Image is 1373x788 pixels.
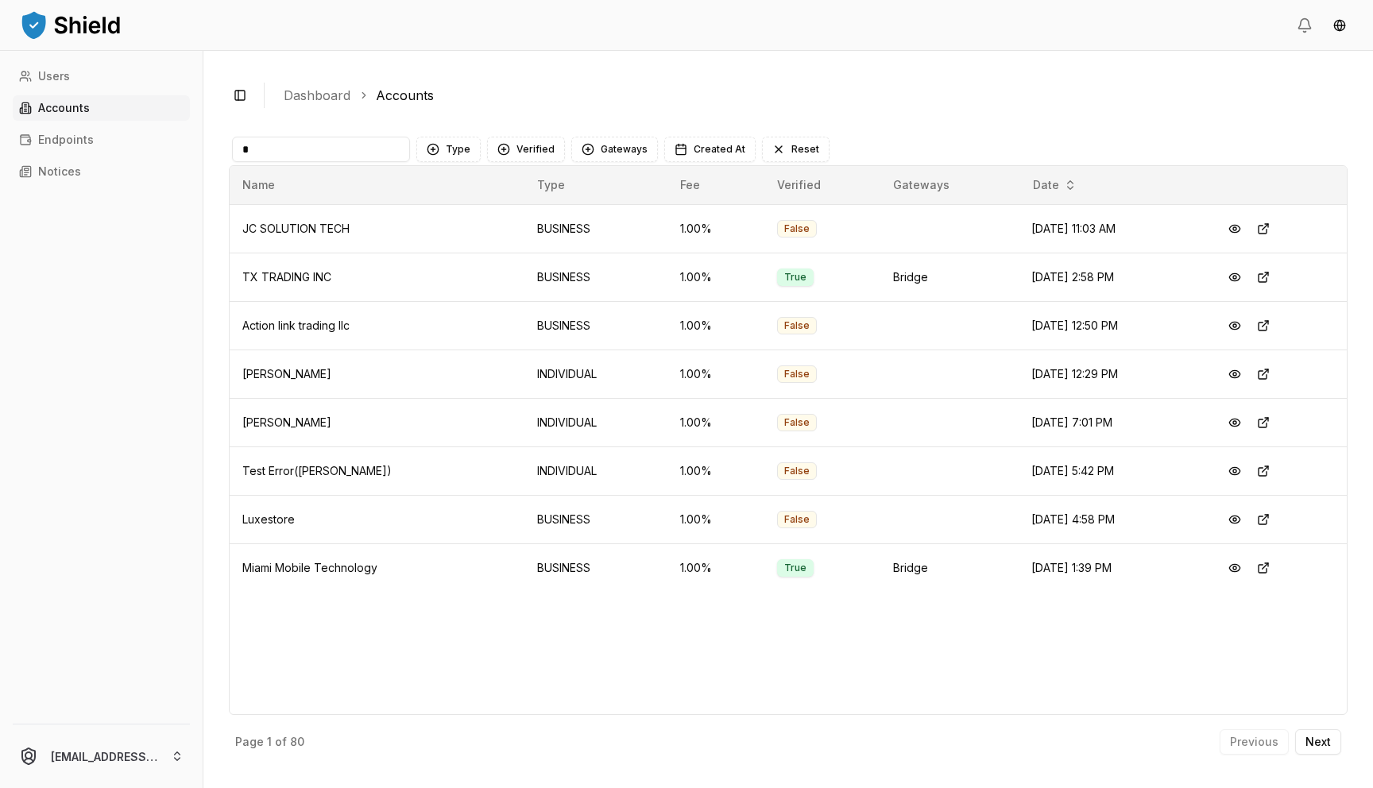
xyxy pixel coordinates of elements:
[235,736,264,747] p: Page
[19,9,122,41] img: ShieldPay Logo
[13,95,190,121] a: Accounts
[571,137,658,162] button: Gateways
[1027,172,1083,198] button: Date
[524,446,667,495] td: INDIVIDUAL
[680,319,712,332] span: 1.00 %
[290,736,304,747] p: 80
[242,512,295,526] span: Luxestore
[680,561,712,574] span: 1.00 %
[1031,561,1112,574] span: [DATE] 1:39 PM
[242,367,331,380] span: [PERSON_NAME]
[664,137,756,162] button: Created At
[416,137,481,162] button: Type
[524,166,667,204] th: Type
[1031,415,1112,429] span: [DATE] 7:01 PM
[284,86,1335,105] nav: breadcrumb
[242,561,377,574] span: Miami Mobile Technology
[51,748,158,765] p: [EMAIL_ADDRESS][DOMAIN_NAME]
[893,561,928,574] span: Bridge
[1031,512,1115,526] span: [DATE] 4:58 PM
[524,398,667,446] td: INDIVIDUAL
[1295,729,1341,755] button: Next
[284,86,350,105] a: Dashboard
[667,166,764,204] th: Fee
[487,137,565,162] button: Verified
[242,464,392,477] span: Test Error([PERSON_NAME])
[524,350,667,398] td: INDIVIDUAL
[242,222,350,235] span: JC SOLUTION TECH
[680,464,712,477] span: 1.00 %
[1305,736,1331,747] p: Next
[680,367,712,380] span: 1.00 %
[38,71,70,82] p: Users
[13,159,190,184] a: Notices
[893,270,928,284] span: Bridge
[13,127,190,153] a: Endpoints
[1031,222,1116,235] span: [DATE] 11:03 AM
[1031,464,1114,477] span: [DATE] 5:42 PM
[680,415,712,429] span: 1.00 %
[1031,319,1118,332] span: [DATE] 12:50 PM
[38,134,94,145] p: Endpoints
[764,166,881,204] th: Verified
[880,166,1019,204] th: Gateways
[694,143,745,156] span: Created At
[524,301,667,350] td: BUSINESS
[376,86,434,105] a: Accounts
[267,736,272,747] p: 1
[6,731,196,782] button: [EMAIL_ADDRESS][DOMAIN_NAME]
[524,204,667,253] td: BUSINESS
[38,166,81,177] p: Notices
[762,137,830,162] button: Reset filters
[242,270,331,284] span: TX TRADING INC
[38,102,90,114] p: Accounts
[680,222,712,235] span: 1.00 %
[680,270,712,284] span: 1.00 %
[524,495,667,543] td: BUSINESS
[680,512,712,526] span: 1.00 %
[242,319,350,332] span: Action link trading llc
[275,736,287,747] p: of
[230,166,524,204] th: Name
[524,543,667,592] td: BUSINESS
[524,253,667,301] td: BUSINESS
[1031,270,1114,284] span: [DATE] 2:58 PM
[1031,367,1118,380] span: [DATE] 12:29 PM
[13,64,190,89] a: Users
[242,415,331,429] span: [PERSON_NAME]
